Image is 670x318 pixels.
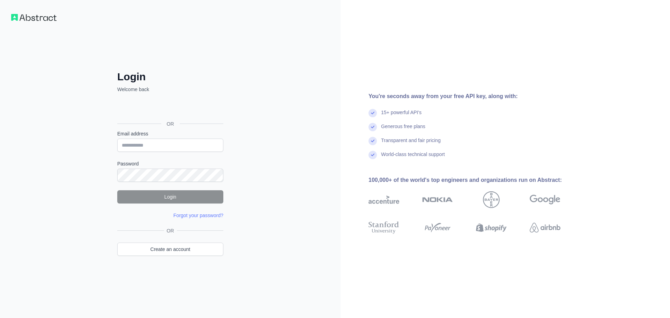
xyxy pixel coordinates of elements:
div: Transparent and fair pricing [381,137,441,151]
img: google [530,191,560,208]
div: 100,000+ of the world's top engineers and organizations run on Abstract: [368,176,583,184]
span: OR [161,120,180,127]
span: OR [164,227,177,234]
div: World-class technical support [381,151,445,165]
label: Password [117,160,223,167]
img: Workflow [11,14,57,21]
img: airbnb [530,220,560,235]
button: Login [117,190,223,204]
div: Generous free plans [381,123,425,137]
img: bayer [483,191,500,208]
img: check mark [368,123,377,131]
iframe: Bouton "Se connecter avec Google" [114,101,225,116]
img: check mark [368,151,377,159]
img: check mark [368,109,377,117]
div: You're seconds away from your free API key, along with: [368,92,583,101]
a: Create an account [117,243,223,256]
img: payoneer [422,220,453,235]
img: shopify [476,220,507,235]
a: Forgot your password? [173,213,223,218]
img: nokia [422,191,453,208]
label: Email address [117,130,223,137]
img: stanford university [368,220,399,235]
h2: Login [117,71,223,83]
img: accenture [368,191,399,208]
div: 15+ powerful API's [381,109,422,123]
p: Welcome back [117,86,223,93]
img: check mark [368,137,377,145]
